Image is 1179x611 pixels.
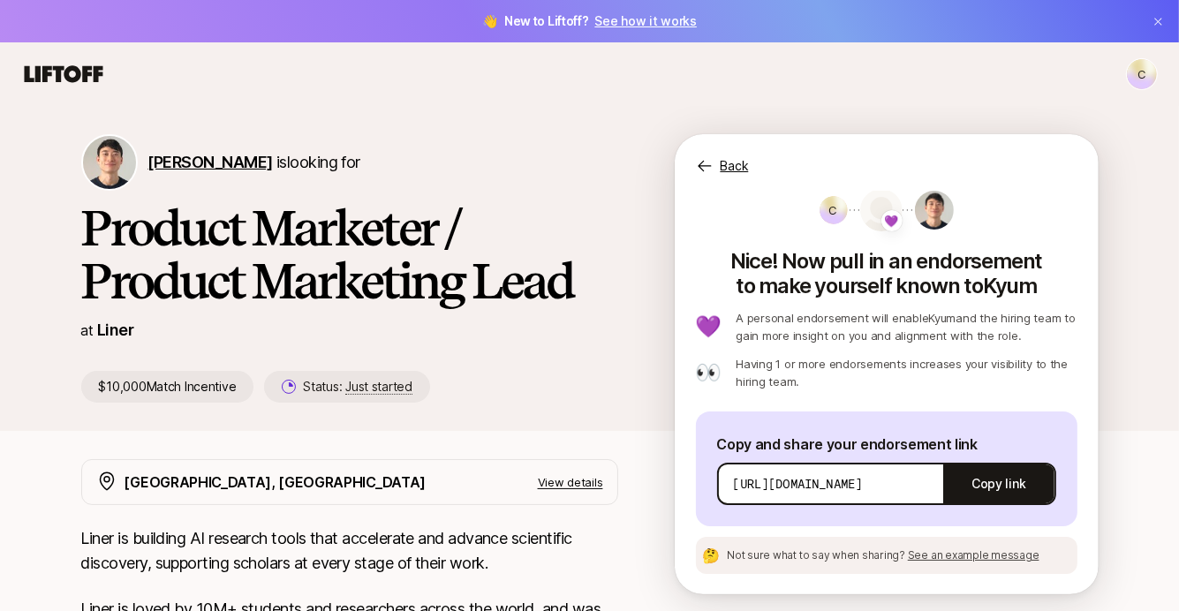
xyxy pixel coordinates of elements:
[903,209,959,211] img: dotted-line.svg
[81,319,94,342] p: at
[81,371,254,403] p: $10,000 Match Incentive
[850,209,906,211] img: dotted-line.svg
[125,471,426,494] p: [GEOGRAPHIC_DATA], [GEOGRAPHIC_DATA]
[908,548,1039,562] span: See an example message
[696,242,1077,298] p: Nice! Now pull in an endorsement to make yourself known to Kyum
[736,309,1077,344] p: A personal endorsement will enable Kyum and the hiring team to gain more insight on you and align...
[860,189,903,231] img: avatar-url
[1137,64,1146,85] p: C
[81,526,618,576] p: Liner is building AI research tools that accelerate and advance scientific discovery, supporting ...
[148,153,273,171] span: [PERSON_NAME]
[538,473,603,491] p: View details
[696,362,722,383] p: 👀
[81,201,618,307] h1: Product Marketer / Product Marketing Lead
[83,136,136,189] img: Kyum Kim
[303,376,412,397] p: Status:
[482,11,697,32] span: 👋 New to Liftoff?
[703,548,721,562] p: 🤔
[1126,58,1158,90] button: C
[717,433,1056,456] p: Copy and share your endorsement link
[943,459,1054,509] button: Copy link
[733,475,863,493] p: [URL][DOMAIN_NAME]
[97,321,133,339] a: Liner
[345,379,412,395] span: Just started
[721,155,749,177] p: Back
[885,210,899,231] span: 💜
[148,150,360,175] p: is looking for
[829,200,838,221] p: C
[727,547,1039,563] p: Not sure what to say when sharing?
[696,316,722,337] p: 💜
[594,13,697,28] a: See how it works
[736,355,1077,390] p: Having 1 or more endorsements increases your visibility to the hiring team.
[915,191,954,230] img: Kyum Kim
